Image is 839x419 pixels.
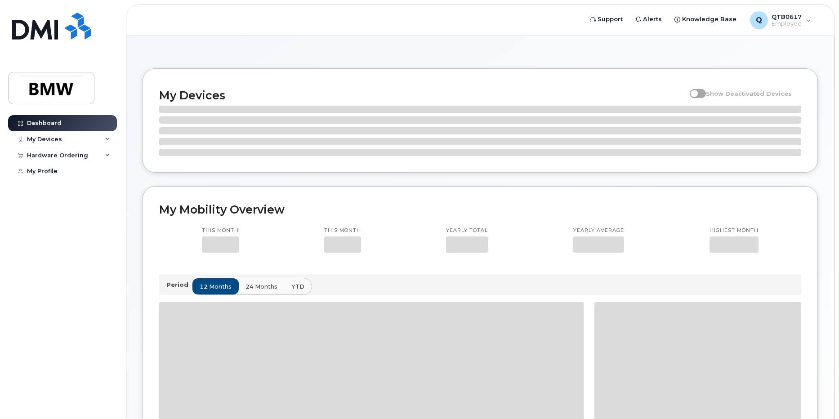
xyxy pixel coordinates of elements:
[166,281,192,289] p: Period
[291,282,304,291] span: YTD
[690,85,697,92] input: Show Deactivated Devices
[446,227,488,234] p: Yearly total
[710,227,759,234] p: Highest month
[202,227,239,234] p: This month
[324,227,361,234] p: This month
[706,90,792,97] span: Show Deactivated Devices
[159,89,685,102] h2: My Devices
[573,227,624,234] p: Yearly average
[245,282,277,291] span: 24 months
[159,203,801,216] h2: My Mobility Overview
